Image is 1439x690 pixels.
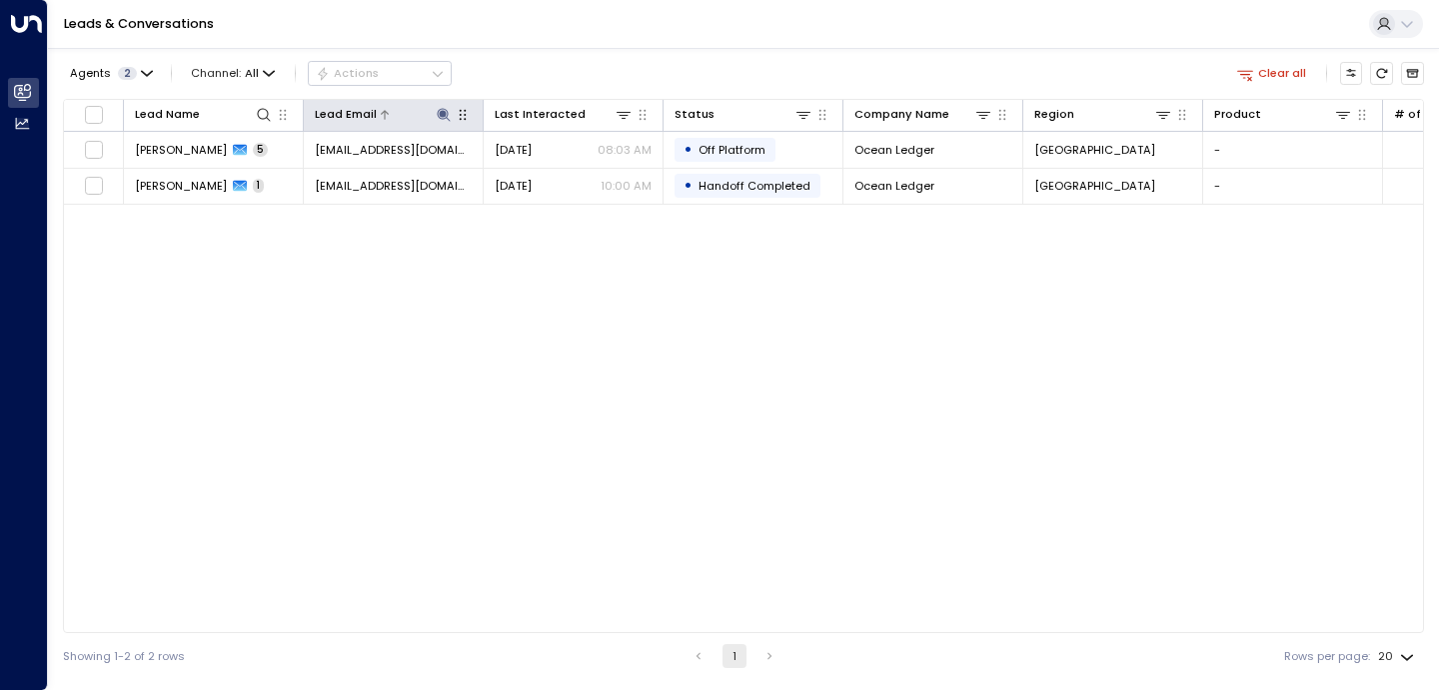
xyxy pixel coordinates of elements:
span: Ocean Ledger [854,142,934,158]
span: Elodie Smith [135,178,227,194]
div: Status [675,105,812,124]
span: Handoff Completed [699,178,810,194]
span: Toggle select row [84,140,104,160]
label: Rows per page: [1284,648,1370,665]
div: 20 [1378,644,1418,669]
div: Company Name [854,105,949,124]
div: Region [1034,105,1172,124]
span: 5 [253,143,268,157]
button: Channel:All [185,62,282,84]
div: Product [1214,105,1261,124]
div: Lead Email [315,105,377,124]
div: Region [1034,105,1074,124]
button: page 1 [722,644,746,668]
td: - [1203,169,1383,204]
div: Product [1214,105,1352,124]
div: Button group with a nested menu [308,61,452,85]
button: Archived Leads [1401,62,1424,85]
a: Leads & Conversations [64,15,214,32]
span: elodie@ocean-ledger.com [315,142,472,158]
span: Ocean Ledger [854,178,934,194]
div: Showing 1-2 of 2 rows [63,648,185,665]
p: 08:03 AM [598,142,652,158]
button: Clear all [1230,62,1313,84]
span: London [1034,178,1155,194]
div: • [684,172,693,199]
div: Status [675,105,715,124]
div: • [684,136,693,163]
span: 1 [253,179,264,193]
div: Last Interacted [495,105,586,124]
span: Off Platform [699,142,765,158]
p: 10:00 AM [601,178,652,194]
span: Refresh [1370,62,1393,85]
span: Oct 07, 2025 [495,178,532,194]
span: Channel: [185,62,282,84]
button: Agents2 [63,62,158,84]
button: Actions [308,61,452,85]
span: Agents [70,68,111,79]
span: Toggle select row [84,176,104,196]
div: Actions [316,66,379,80]
div: Lead Email [315,105,453,124]
div: Company Name [854,105,992,124]
span: Toggle select all [84,105,104,125]
div: Lead Name [135,105,273,124]
nav: pagination navigation [686,644,782,668]
span: All [245,67,259,80]
td: - [1203,132,1383,167]
span: elodie@ocean-ledger.com [315,178,472,194]
div: Last Interacted [495,105,633,124]
span: London [1034,142,1155,158]
button: Customize [1340,62,1363,85]
span: 2 [118,67,137,80]
span: Yesterday [495,142,532,158]
div: Lead Name [135,105,200,124]
span: Elodie Smith [135,142,227,158]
